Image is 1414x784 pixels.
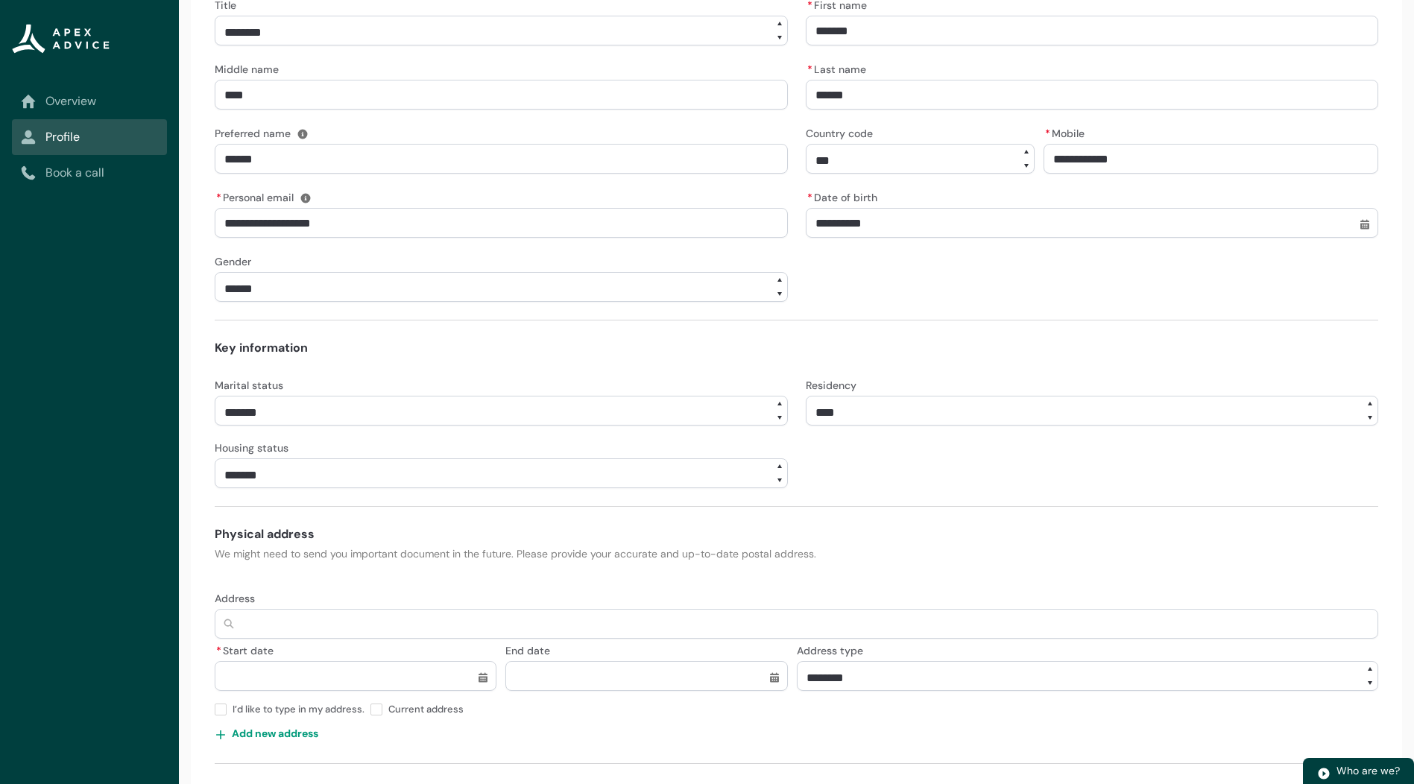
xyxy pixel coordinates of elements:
label: Address [215,588,261,606]
abbr: required [216,191,221,204]
abbr: required [216,644,221,657]
a: Overview [21,92,158,110]
label: Last name [806,59,872,77]
span: Housing status [215,441,288,455]
img: play.svg [1317,767,1331,780]
abbr: required [807,191,812,204]
label: Mobile [1044,123,1091,141]
label: Date of birth [806,187,883,205]
span: Residency [806,379,856,392]
a: Profile [21,128,158,146]
h4: Physical address [215,525,1378,543]
label: Personal email [215,187,300,205]
abbr: required [807,63,812,76]
nav: Sub page [12,83,167,191]
p: We might need to send you important document in the future. Please provide your accurate and up-t... [215,546,1378,561]
label: Preferred name [215,123,297,141]
a: Book a call [21,164,158,182]
span: Address type [797,644,863,657]
label: Start date [215,640,280,658]
span: Current address [388,700,470,715]
button: Add new address [215,721,319,745]
span: Who are we? [1336,764,1400,777]
label: End date [505,640,556,658]
h4: Key information [215,339,1378,357]
label: Middle name [215,59,285,77]
span: I’d like to type in my address. [233,700,370,715]
img: Apex Advice Group [12,24,110,54]
abbr: required [1045,127,1050,140]
span: Country code [806,127,873,140]
span: Gender [215,255,251,268]
span: Marital status [215,379,283,392]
